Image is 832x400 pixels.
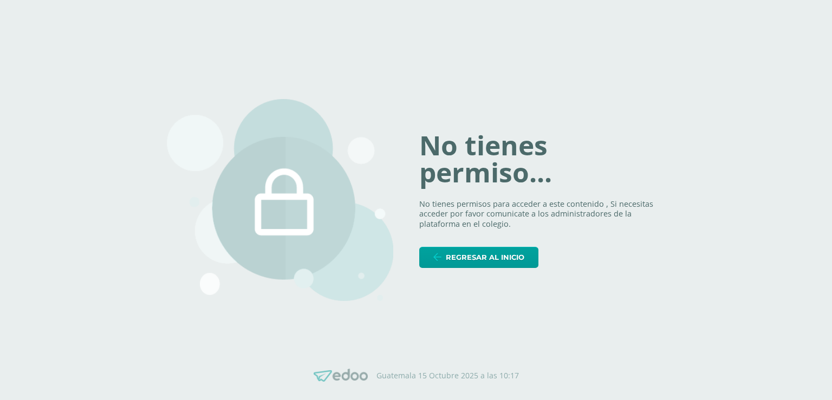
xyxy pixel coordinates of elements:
a: Regresar al inicio [419,247,538,268]
p: No tienes permisos para acceder a este contenido , Si necesitas acceder por favor comunicate a lo... [419,199,665,229]
img: Edoo [314,369,368,382]
span: Regresar al inicio [446,247,524,267]
p: Guatemala 15 Octubre 2025 a las 10:17 [376,371,519,381]
img: 403.png [167,99,393,301]
h1: No tienes permiso... [419,132,665,186]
